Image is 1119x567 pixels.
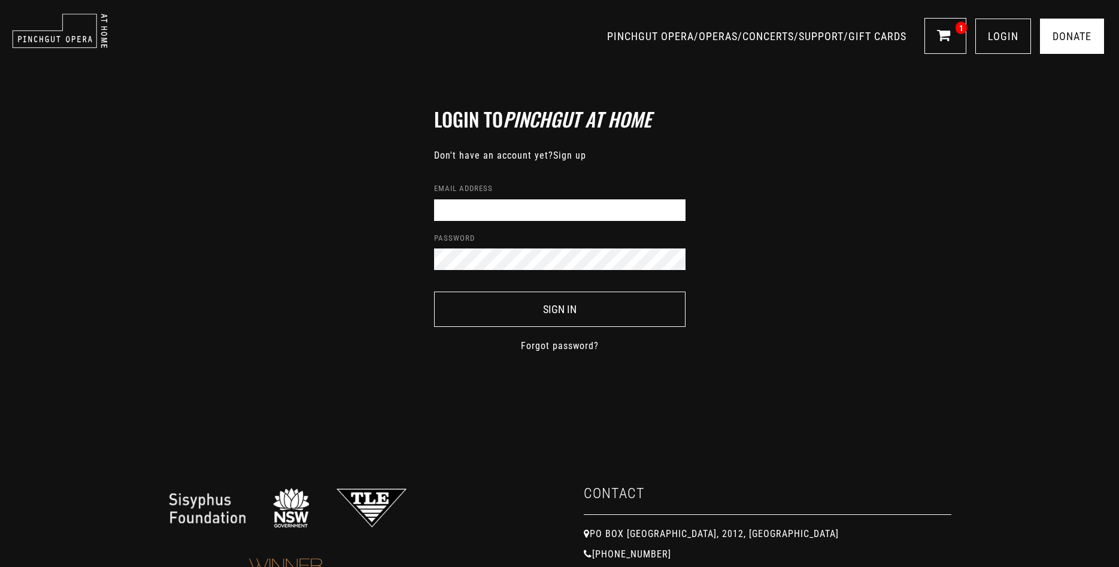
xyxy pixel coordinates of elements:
[699,30,738,43] a: OPERAS
[1040,19,1104,54] a: Donate
[521,339,599,353] a: Forgot password?
[607,30,909,43] span: / / / /
[434,148,686,163] p: Don't have an account yet?
[584,485,951,515] h4: Contact
[584,547,951,562] p: [PHONE_NUMBER]
[434,232,475,244] label: Password
[924,18,966,54] a: 1
[503,105,651,133] i: Pinchgut At Home
[434,108,686,131] h2: Login to
[975,19,1031,54] a: LOGIN
[168,485,407,530] img: Website%20logo%20footer%20v3.png
[553,150,586,161] a: Sign up
[434,292,686,327] button: Sign In
[434,183,493,195] label: Email address
[742,30,794,43] a: CONCERTS
[12,13,108,48] img: pinchgut_at_home_negative_logo.svg
[584,527,951,541] p: PO BOX [GEOGRAPHIC_DATA], 2012, [GEOGRAPHIC_DATA]
[799,30,844,43] a: SUPPORT
[956,22,967,34] span: 1
[607,30,694,43] a: PINCHGUT OPERA
[848,30,906,43] a: GIFT CARDS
